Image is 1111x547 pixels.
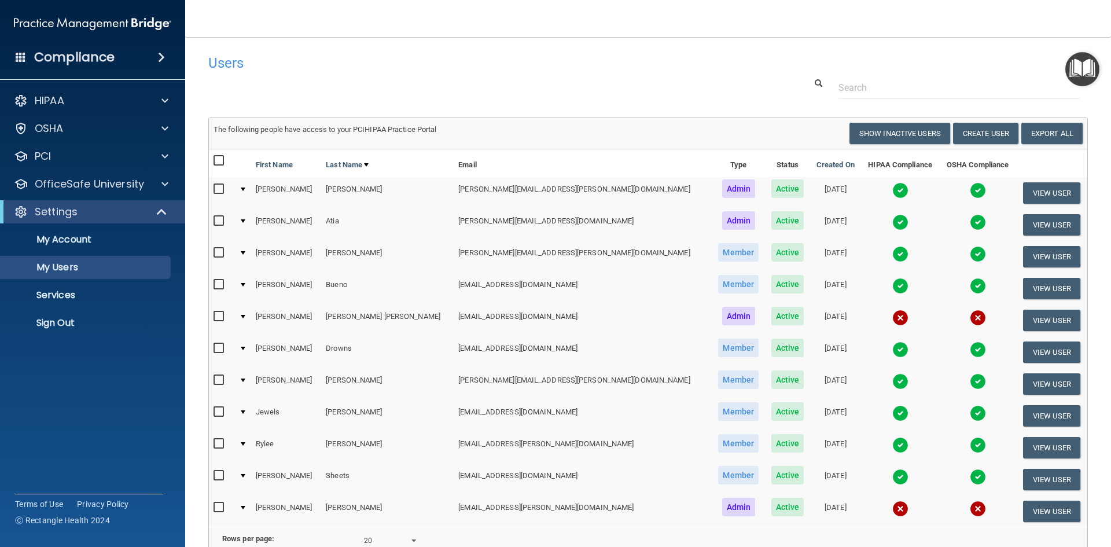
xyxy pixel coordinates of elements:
img: tick.e7d51cea.svg [970,437,986,453]
span: Ⓒ Rectangle Health 2024 [15,515,110,526]
button: View User [1023,310,1080,331]
span: Active [771,402,804,421]
th: OSHA Compliance [939,149,1016,177]
a: Terms of Use [15,498,63,510]
a: Settings [14,205,168,219]
td: [PERSON_NAME] [251,368,321,400]
td: [DATE] [810,495,861,527]
span: Member [718,339,759,357]
a: OfficeSafe University [14,177,168,191]
img: cross.ca9f0e7f.svg [892,310,908,326]
td: [DATE] [810,368,861,400]
td: [PERSON_NAME] [251,304,321,336]
button: View User [1023,437,1080,458]
img: tick.e7d51cea.svg [970,246,986,262]
a: OSHA [14,122,168,135]
td: [DATE] [810,273,861,304]
td: Jewels [251,400,321,432]
span: Active [771,275,804,293]
p: OfficeSafe University [35,177,144,191]
td: [EMAIL_ADDRESS][DOMAIN_NAME] [454,464,712,495]
td: Drowns [321,336,454,368]
button: Open Resource Center [1065,52,1099,86]
th: Type [712,149,765,177]
img: tick.e7d51cea.svg [892,182,908,199]
button: View User [1023,182,1080,204]
td: [PERSON_NAME] [251,241,321,273]
td: [PERSON_NAME] [251,209,321,241]
span: Admin [722,307,756,325]
span: Active [771,243,804,262]
td: [PERSON_NAME][EMAIL_ADDRESS][PERSON_NAME][DOMAIN_NAME] [454,241,712,273]
th: HIPAA Compliance [861,149,940,177]
input: Search [838,77,1079,98]
td: [PERSON_NAME] [251,177,321,209]
span: Active [771,370,804,389]
td: [PERSON_NAME] [321,177,454,209]
td: [EMAIL_ADDRESS][DOMAIN_NAME] [454,336,712,368]
td: [DATE] [810,336,861,368]
img: tick.e7d51cea.svg [892,246,908,262]
img: tick.e7d51cea.svg [970,214,986,230]
h4: Users [208,56,714,71]
h4: Compliance [34,49,115,65]
td: [PERSON_NAME][EMAIL_ADDRESS][PERSON_NAME][DOMAIN_NAME] [454,368,712,400]
p: HIPAA [35,94,64,108]
td: Sheets [321,464,454,495]
img: tick.e7d51cea.svg [970,405,986,421]
img: tick.e7d51cea.svg [892,405,908,421]
img: tick.e7d51cea.svg [970,278,986,294]
button: View User [1023,214,1080,236]
button: View User [1023,405,1080,427]
a: Export All [1021,123,1083,144]
td: [DATE] [810,304,861,336]
span: Admin [722,179,756,198]
span: Active [771,498,804,516]
td: [PERSON_NAME] [251,464,321,495]
span: Member [718,466,759,484]
td: [DATE] [810,400,861,432]
td: [PERSON_NAME] [251,495,321,527]
th: Status [765,149,810,177]
span: Member [718,402,759,421]
td: Atia [321,209,454,241]
td: [PERSON_NAME] [321,495,454,527]
td: [PERSON_NAME] [251,336,321,368]
img: tick.e7d51cea.svg [970,342,986,358]
span: Active [771,339,804,357]
a: PCI [14,149,168,163]
td: [DATE] [810,432,861,464]
a: Privacy Policy [77,498,129,510]
a: HIPAA [14,94,168,108]
td: [DATE] [810,177,861,209]
img: tick.e7d51cea.svg [892,469,908,485]
span: Active [771,179,804,198]
span: Active [771,466,804,484]
td: [EMAIL_ADDRESS][DOMAIN_NAME] [454,304,712,336]
button: View User [1023,246,1080,267]
p: My Account [8,234,165,245]
span: Admin [722,498,756,516]
td: [PERSON_NAME] [321,400,454,432]
span: Member [718,434,759,453]
th: Email [454,149,712,177]
img: tick.e7d51cea.svg [892,437,908,453]
b: Rows per page: [222,534,274,543]
td: [PERSON_NAME] [251,273,321,304]
td: [PERSON_NAME] [PERSON_NAME] [321,304,454,336]
p: PCI [35,149,51,163]
span: Member [718,275,759,293]
iframe: Drift Widget Chat Controller [911,465,1097,511]
td: [PERSON_NAME] [321,241,454,273]
td: [PERSON_NAME] [321,368,454,400]
td: Bueno [321,273,454,304]
td: [PERSON_NAME] [321,432,454,464]
span: Member [718,370,759,389]
button: View User [1023,373,1080,395]
td: [DATE] [810,241,861,273]
td: [EMAIL_ADDRESS][DOMAIN_NAME] [454,273,712,304]
span: Member [718,243,759,262]
p: My Users [8,262,165,273]
button: View User [1023,278,1080,299]
img: tick.e7d51cea.svg [970,373,986,390]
